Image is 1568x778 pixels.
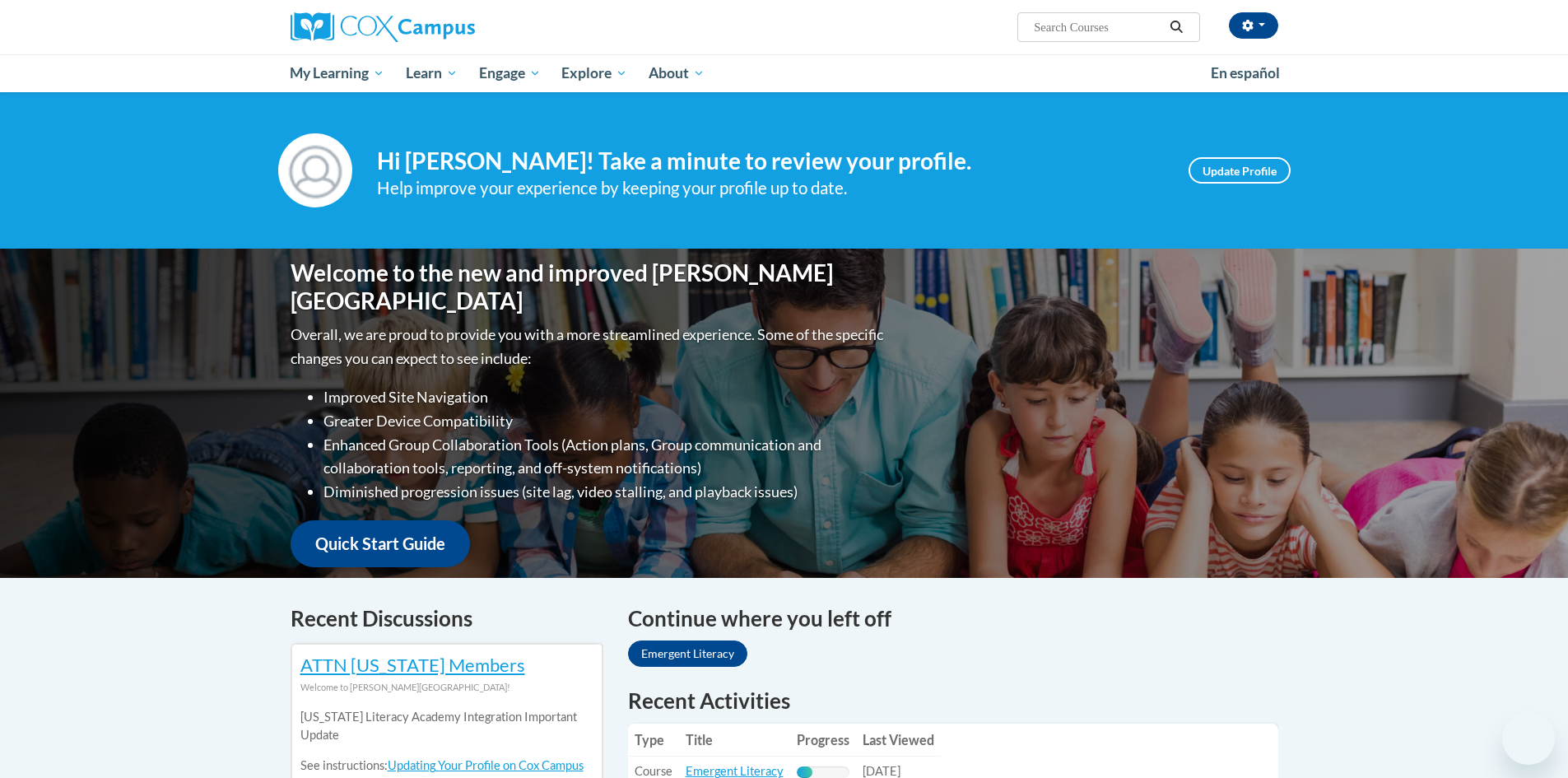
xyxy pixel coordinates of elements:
th: Last Viewed [856,724,941,757]
p: See instructions: [300,757,593,775]
input: Search Courses [1032,17,1164,37]
li: Greater Device Compatibility [323,409,887,433]
a: Update Profile [1189,157,1291,184]
div: Progress, % [797,766,813,778]
a: ATTN [US_STATE] Members [300,654,525,676]
span: En español [1211,64,1280,82]
th: Title [679,724,790,757]
span: [DATE] [863,764,900,778]
span: Explore [561,63,627,83]
li: Enhanced Group Collaboration Tools (Action plans, Group communication and collaboration tools, re... [323,433,887,481]
div: Welcome to [PERSON_NAME][GEOGRAPHIC_DATA]! [300,678,593,696]
span: My Learning [290,63,384,83]
h4: Continue where you left off [628,603,1278,635]
h1: Recent Activities [628,686,1278,715]
a: About [638,54,715,92]
button: Search [1164,17,1189,37]
a: Cox Campus [291,12,603,42]
p: [US_STATE] Literacy Academy Integration Important Update [300,708,593,744]
li: Improved Site Navigation [323,385,887,409]
li: Diminished progression issues (site lag, video stalling, and playback issues) [323,480,887,504]
span: About [649,63,705,83]
iframe: Button to launch messaging window [1502,712,1555,765]
span: Course [635,764,672,778]
span: Learn [406,63,458,83]
a: My Learning [280,54,396,92]
h1: Welcome to the new and improved [PERSON_NAME][GEOGRAPHIC_DATA] [291,259,887,314]
h4: Hi [PERSON_NAME]! Take a minute to review your profile. [377,147,1164,175]
a: Learn [395,54,468,92]
button: Account Settings [1229,12,1278,39]
img: Cox Campus [291,12,475,42]
span: Engage [479,63,541,83]
h4: Recent Discussions [291,603,603,635]
th: Type [628,724,679,757]
p: Overall, we are proud to provide you with a more streamlined experience. Some of the specific cha... [291,323,887,370]
a: Explore [551,54,638,92]
a: Updating Your Profile on Cox Campus [388,758,584,772]
img: Profile Image [278,133,352,207]
div: Main menu [266,54,1303,92]
th: Progress [790,724,856,757]
a: Engage [468,54,551,92]
a: En español [1200,56,1291,91]
a: Emergent Literacy [628,641,747,667]
a: Quick Start Guide [291,520,470,567]
a: Emergent Literacy [686,764,784,778]
div: Help improve your experience by keeping your profile up to date. [377,175,1164,202]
